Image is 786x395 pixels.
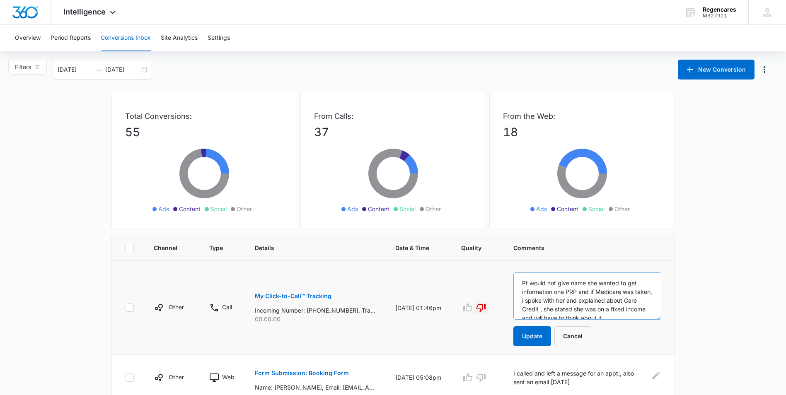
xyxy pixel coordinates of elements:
[426,205,441,213] span: Other
[461,243,481,252] span: Quality
[101,25,151,51] button: Conversions Inbox
[368,205,389,213] span: Content
[154,243,178,252] span: Channel
[95,66,102,73] span: swap-right
[678,60,755,79] button: New Conversion
[15,25,41,51] button: Overview
[105,65,140,74] input: End date
[399,205,416,213] span: Social
[347,205,358,213] span: Ads
[125,111,283,122] p: Total Conversions:
[222,373,235,381] p: Web
[237,205,252,213] span: Other
[210,205,227,213] span: Social
[651,369,661,382] button: Edit Comments
[209,243,223,252] span: Type
[158,205,169,213] span: Ads
[513,243,649,252] span: Comments
[161,25,198,51] button: Site Analytics
[703,13,736,19] div: account id
[8,60,47,75] button: Filters
[513,272,661,320] textarea: Pt would not give name she wanted to get information one PRP and if Medicare was taken, i spoke w...
[169,303,184,311] p: Other
[588,205,605,213] span: Social
[255,315,375,323] p: 00:00:00
[255,383,375,392] p: Name: [PERSON_NAME], Email: [EMAIL_ADDRESS][DOMAIN_NAME], Phone: [PHONE_NUMBER], What time of day...
[395,243,429,252] span: Date & Time
[51,25,91,51] button: Period Reports
[179,205,201,213] span: Content
[513,369,646,386] p: I called and left a message for an appt., also sent an email [DATE]
[208,25,230,51] button: Settings
[222,303,232,311] p: Call
[513,326,551,346] button: Update
[314,123,472,141] p: 37
[255,243,363,252] span: Details
[125,123,283,141] p: 55
[314,111,472,122] p: From Calls:
[255,293,331,299] p: My Click-to-Call™ Tracking
[536,205,547,213] span: Ads
[503,111,661,122] p: From the Web:
[758,63,771,76] button: Manage Numbers
[503,123,661,141] p: 18
[703,6,736,13] div: account name
[557,205,578,213] span: Content
[63,7,106,16] span: Intelligence
[58,65,92,74] input: Start date
[255,370,349,376] p: Form Submission: Booking Form
[385,261,451,355] td: [DATE] 01:46pm
[255,363,349,383] button: Form Submission: Booking Form
[255,286,331,306] button: My Click-to-Call™ Tracking
[255,306,375,315] p: Incoming Number: [PHONE_NUMBER], Tracking Number: [PHONE_NUMBER], Ring To: [PHONE_NUMBER], Caller...
[15,63,31,72] span: Filters
[169,373,184,381] p: Other
[95,66,102,73] span: to
[614,205,630,213] span: Other
[554,326,591,346] button: Cancel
